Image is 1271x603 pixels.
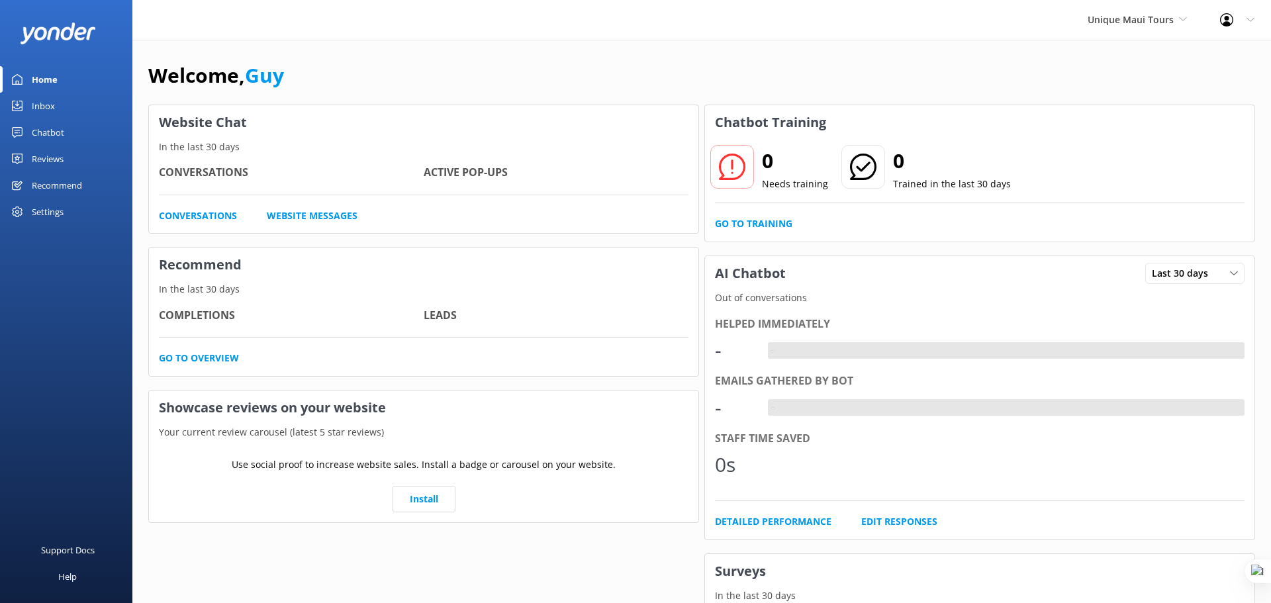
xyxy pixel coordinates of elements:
[149,425,698,440] p: Your current review carousel (latest 5 star reviews)
[149,105,698,140] h3: Website Chat
[715,430,1245,447] div: Staff time saved
[893,177,1011,191] p: Trained in the last 30 days
[715,373,1245,390] div: Emails gathered by bot
[41,537,95,563] div: Support Docs
[705,554,1254,588] h3: Surveys
[149,282,698,297] p: In the last 30 days
[32,172,82,199] div: Recommend
[893,145,1011,177] h2: 0
[232,457,616,472] p: Use social proof to increase website sales. Install a badge or carousel on your website.
[20,23,96,44] img: yonder-white-logo.png
[762,177,828,191] p: Needs training
[424,307,688,324] h4: Leads
[768,342,778,359] div: -
[705,256,796,291] h3: AI Chatbot
[32,66,58,93] div: Home
[424,164,688,181] h4: Active Pop-ups
[159,164,424,181] h4: Conversations
[32,146,64,172] div: Reviews
[245,62,284,89] a: Guy
[861,514,937,529] a: Edit Responses
[32,199,64,225] div: Settings
[58,563,77,590] div: Help
[715,316,1245,333] div: Helped immediately
[159,307,424,324] h4: Completions
[715,392,755,424] div: -
[705,588,1254,603] p: In the last 30 days
[715,449,755,481] div: 0s
[148,60,284,91] h1: Welcome,
[762,145,828,177] h2: 0
[393,486,455,512] a: Install
[1152,266,1216,281] span: Last 30 days
[705,291,1254,305] p: Out of conversations
[267,209,357,223] a: Website Messages
[1088,13,1174,26] span: Unique Maui Tours
[159,351,239,365] a: Go to overview
[768,399,778,416] div: -
[32,93,55,119] div: Inbox
[705,105,836,140] h3: Chatbot Training
[32,119,64,146] div: Chatbot
[159,209,237,223] a: Conversations
[715,514,831,529] a: Detailed Performance
[715,216,792,231] a: Go to Training
[149,140,698,154] p: In the last 30 days
[715,334,755,366] div: -
[149,248,698,282] h3: Recommend
[149,391,698,425] h3: Showcase reviews on your website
